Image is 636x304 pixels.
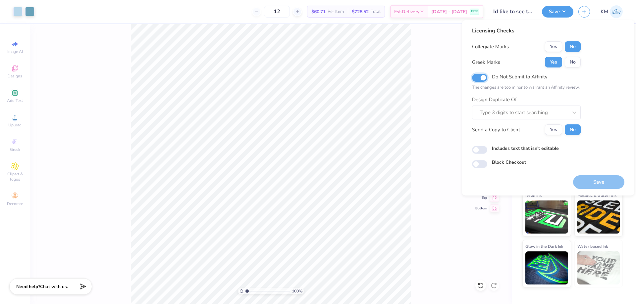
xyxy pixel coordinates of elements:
[472,84,581,91] p: The changes are too minor to warrant an Affinity review.
[492,72,548,81] label: Do Not Submit to Affinity
[3,171,26,182] span: Clipart & logos
[472,59,500,66] div: Greek Marks
[525,200,568,234] img: Neon Ink
[601,5,623,18] a: KM
[525,243,563,250] span: Glow in the Dark Ink
[264,6,290,18] input: – –
[565,124,581,135] button: No
[292,288,302,294] span: 100 %
[542,6,573,18] button: Save
[545,41,562,52] button: Yes
[328,8,344,15] span: Per Item
[431,8,467,15] span: [DATE] - [DATE]
[565,41,581,52] button: No
[7,201,23,206] span: Decorate
[311,8,326,15] span: $60.71
[525,192,542,199] span: Neon Ink
[7,49,23,54] span: Image AI
[472,43,509,51] div: Collegiate Marks
[577,192,616,199] span: Metallic & Glitter Ink
[601,8,608,16] span: KM
[10,147,20,152] span: Greek
[16,283,40,290] strong: Need help?
[8,73,22,79] span: Designs
[40,283,68,290] span: Chat with us.
[8,122,22,128] span: Upload
[394,8,419,15] span: Est. Delivery
[352,8,369,15] span: $728.52
[492,159,526,166] label: Block Checkout
[371,8,381,15] span: Total
[545,57,562,67] button: Yes
[472,96,517,104] label: Design Duplicate Of
[475,206,487,211] span: Bottom
[472,27,581,35] div: Licensing Checks
[471,9,478,14] span: FREE
[525,251,568,284] img: Glow in the Dark Ink
[472,126,520,134] div: Send a Copy to Client
[475,195,487,200] span: Top
[577,251,620,284] img: Water based Ink
[577,243,608,250] span: Water based Ink
[577,200,620,234] img: Metallic & Glitter Ink
[492,145,559,152] label: Includes text that isn't editable
[565,57,581,67] button: No
[488,5,537,18] input: Untitled Design
[545,124,562,135] button: Yes
[7,98,23,103] span: Add Text
[610,5,623,18] img: Karl Michael Narciza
